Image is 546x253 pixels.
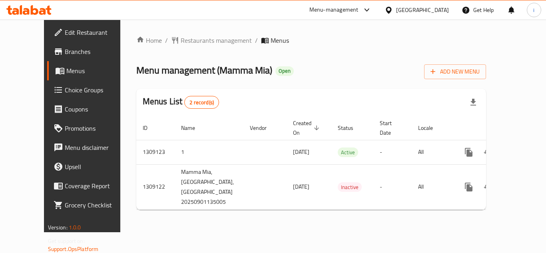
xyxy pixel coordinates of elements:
span: Open [275,68,294,74]
a: Home [136,36,162,45]
td: 1 [175,140,243,164]
span: i [533,6,534,14]
span: Restaurants management [181,36,252,45]
span: Get support on: [48,236,85,246]
span: Promotions [65,124,129,133]
span: Coupons [65,104,129,114]
a: Menu disclaimer [47,138,135,157]
td: All [412,164,453,209]
span: Name [181,123,205,133]
span: Branches [65,47,129,56]
a: Menus [47,61,135,80]
button: Add New Menu [424,64,486,79]
a: Choice Groups [47,80,135,100]
td: 1309122 [136,164,175,209]
span: Choice Groups [65,85,129,95]
td: All [412,140,453,164]
span: 1.0.0 [69,222,81,233]
span: Edit Restaurant [65,28,129,37]
button: more [459,177,478,197]
span: Inactive [338,183,362,192]
span: Start Date [380,118,402,137]
li: / [165,36,168,45]
div: [GEOGRAPHIC_DATA] [396,6,449,14]
span: Status [338,123,364,133]
span: 2 record(s) [185,99,219,106]
span: Coverage Report [65,181,129,191]
span: Grocery Checklist [65,200,129,210]
div: Open [275,66,294,76]
a: Grocery Checklist [47,195,135,215]
button: Change Status [478,143,498,162]
div: Export file [464,93,483,112]
span: Locale [418,123,443,133]
span: Vendor [250,123,277,133]
a: Promotions [47,119,135,138]
td: - [373,140,412,164]
span: [DATE] [293,181,309,192]
span: Menus [271,36,289,45]
span: Menus [66,66,129,76]
span: Menu management ( Mamma Mia ) [136,61,272,79]
div: Menu-management [309,5,359,15]
a: Coupons [47,100,135,119]
span: Version: [48,222,68,233]
td: 1309123 [136,140,175,164]
button: Change Status [478,177,498,197]
table: enhanced table [136,116,542,210]
span: Upsell [65,162,129,171]
button: more [459,143,478,162]
span: ID [143,123,158,133]
span: Add New Menu [430,67,480,77]
a: Coverage Report [47,176,135,195]
span: Active [338,148,358,157]
a: Upsell [47,157,135,176]
a: Branches [47,42,135,61]
span: Created On [293,118,322,137]
nav: breadcrumb [136,36,486,45]
span: Menu disclaimer [65,143,129,152]
th: Actions [453,116,542,140]
td: Mamma Mia, [GEOGRAPHIC_DATA],[GEOGRAPHIC_DATA] 20250901135005 [175,164,243,209]
a: Edit Restaurant [47,23,135,42]
h2: Menus List [143,96,219,109]
td: - [373,164,412,209]
li: / [255,36,258,45]
a: Restaurants management [171,36,252,45]
div: Total records count [184,96,219,109]
div: Inactive [338,182,362,192]
span: [DATE] [293,147,309,157]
